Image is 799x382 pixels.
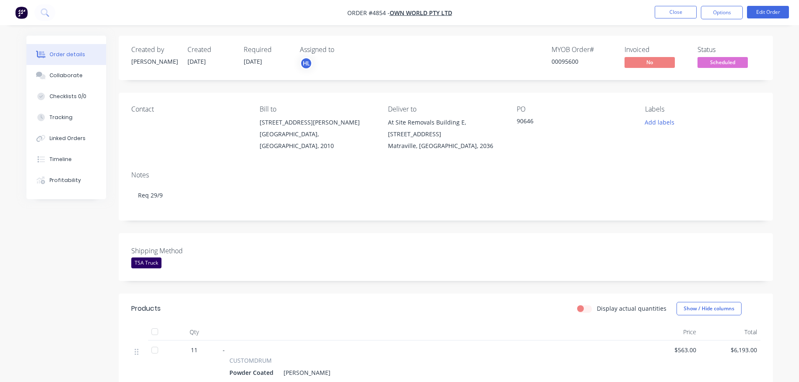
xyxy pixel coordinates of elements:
label: Shipping Method [131,246,236,256]
div: 00095600 [552,57,614,66]
div: Linked Orders [49,135,86,142]
button: Checklists 0/0 [26,86,106,107]
button: Edit Order [747,6,789,18]
button: Tracking [26,107,106,128]
div: [STREET_ADDRESS][PERSON_NAME] [260,117,375,128]
div: Labels [645,105,760,113]
div: Required [244,46,290,54]
div: Deliver to [388,105,503,113]
span: $6,193.00 [703,346,757,354]
div: Total [700,324,760,340]
div: Created [187,46,234,54]
div: PO [517,105,632,113]
button: Linked Orders [26,128,106,149]
span: CUSTOMDRUM [229,356,272,365]
span: No [625,57,675,68]
button: Profitability [26,170,106,191]
span: - [223,346,225,354]
div: Contact [131,105,246,113]
div: Bill to [260,105,375,113]
div: Collaborate [49,72,83,79]
div: Order details [49,51,85,58]
div: Products [131,304,161,314]
div: Tracking [49,114,73,121]
div: Profitability [49,177,81,184]
div: Matraville, [GEOGRAPHIC_DATA], 2036 [388,140,503,152]
span: 11 [191,346,198,354]
div: [PERSON_NAME] [131,57,177,66]
div: Notes [131,171,760,179]
span: Order #4854 - [347,9,390,17]
div: Created by [131,46,177,54]
div: [STREET_ADDRESS][PERSON_NAME][GEOGRAPHIC_DATA], [GEOGRAPHIC_DATA], 2010 [260,117,375,152]
span: Scheduled [697,57,748,68]
button: Add labels [640,117,679,128]
img: Factory [15,6,28,19]
button: Timeline [26,149,106,170]
span: [DATE] [244,57,262,65]
div: TSA Truck [131,257,161,268]
label: Display actual quantities [597,304,666,313]
span: $563.00 [642,346,696,354]
div: Price [639,324,700,340]
div: [GEOGRAPHIC_DATA], [GEOGRAPHIC_DATA], 2010 [260,128,375,152]
div: Qty [169,324,219,340]
a: Own World Pty Ltd [390,9,452,17]
button: Collaborate [26,65,106,86]
div: Invoiced [625,46,687,54]
button: Scheduled [697,57,748,70]
button: Show / Hide columns [677,302,742,315]
button: Close [655,6,697,18]
div: Req 29/9 [131,182,760,208]
button: Order details [26,44,106,65]
div: Status [697,46,760,54]
button: HL [300,57,312,70]
div: 90646 [517,117,622,128]
div: At Site Removals Building E, [STREET_ADDRESS] [388,117,503,140]
div: MYOB Order # [552,46,614,54]
div: [PERSON_NAME] [280,366,331,379]
div: Assigned to [300,46,384,54]
button: Options [701,6,743,19]
div: At Site Removals Building E, [STREET_ADDRESS]Matraville, [GEOGRAPHIC_DATA], 2036 [388,117,503,152]
div: Checklists 0/0 [49,93,86,100]
div: Powder Coated [229,366,277,379]
span: [DATE] [187,57,206,65]
div: Timeline [49,156,72,163]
